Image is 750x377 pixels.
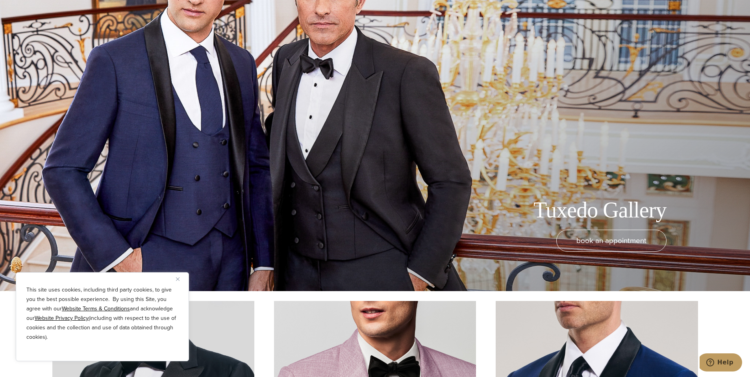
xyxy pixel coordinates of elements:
a: book an appointment [556,230,667,252]
a: Website Privacy Policy [35,314,89,322]
a: Website Terms & Conditions [62,305,130,313]
span: book an appointment [576,235,646,246]
p: This site uses cookies, including third party cookies, to give you the best possible experience. ... [26,285,178,342]
button: Close [176,274,185,284]
img: Close [176,277,180,281]
h1: Tuxedo Gallery [533,197,667,223]
iframe: Opens a widget where you can chat to one of our agents [700,353,742,373]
